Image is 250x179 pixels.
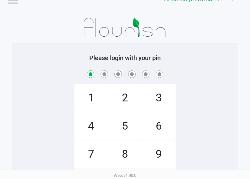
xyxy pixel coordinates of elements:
span: 7 [75,141,108,168]
span: 2 [108,84,142,112]
span: 4 [75,112,108,140]
span: 5 [108,112,142,140]
span: 1 [75,84,108,112]
span: 8 [108,141,142,168]
span: Web: v1.40.0 [114,173,136,178]
span: 3 [142,84,175,112]
span: 6 [142,112,175,140]
h5: Please login with your pin [17,54,233,62]
span: 9 [142,141,175,168]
